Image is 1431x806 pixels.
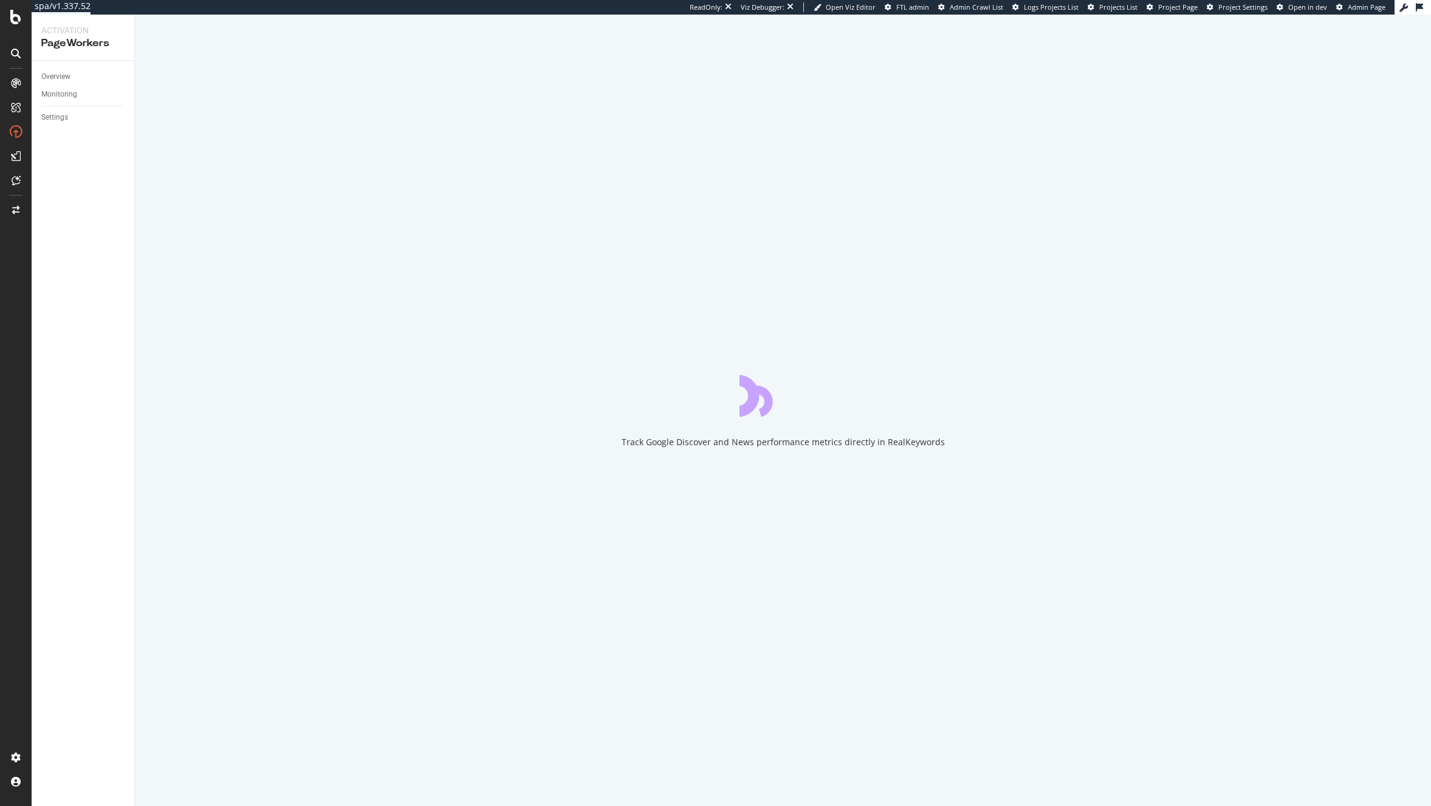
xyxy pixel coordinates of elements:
a: Logs Projects List [1012,2,1079,12]
div: Track Google Discover and News performance metrics directly in RealKeywords [622,436,945,448]
a: Open Viz Editor [814,2,876,12]
a: FTL admin [885,2,929,12]
a: Settings [41,111,126,124]
a: Open in dev [1277,2,1327,12]
span: FTL admin [896,2,929,12]
span: Open in dev [1288,2,1327,12]
span: Logs Projects List [1024,2,1079,12]
a: Monitoring [41,88,126,101]
span: Admin Crawl List [950,2,1003,12]
div: Monitoring [41,88,77,101]
div: Overview [41,70,70,83]
span: Project Settings [1218,2,1268,12]
span: Open Viz Editor [826,2,876,12]
a: Admin Crawl List [938,2,1003,12]
div: Viz Debugger: [741,2,784,12]
a: Projects List [1088,2,1138,12]
a: Project Settings [1207,2,1268,12]
span: Projects List [1099,2,1138,12]
div: Settings [41,111,68,124]
div: animation [740,373,827,417]
div: PageWorkers [41,36,125,50]
a: Project Page [1147,2,1198,12]
div: ReadOnly: [690,2,722,12]
a: Overview [41,70,126,83]
a: Admin Page [1336,2,1385,12]
span: Admin Page [1348,2,1385,12]
div: Activation [41,24,125,36]
span: Project Page [1158,2,1198,12]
